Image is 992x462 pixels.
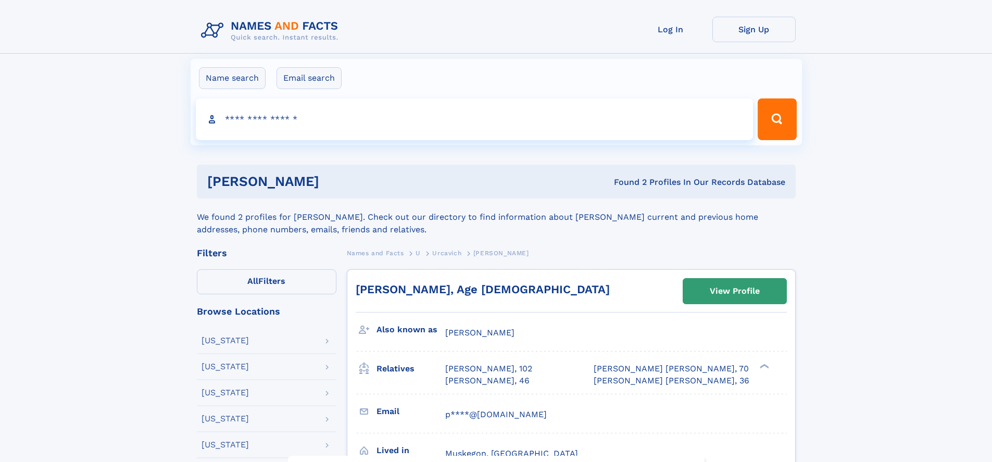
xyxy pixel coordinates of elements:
[432,246,461,259] a: Urcavich
[197,198,796,236] div: We found 2 profiles for [PERSON_NAME]. Check out our directory to find information about [PERSON_...
[197,269,336,294] label: Filters
[445,375,530,386] a: [PERSON_NAME], 46
[445,363,532,374] a: [PERSON_NAME], 102
[356,283,610,296] a: [PERSON_NAME], Age [DEMOGRAPHIC_DATA]
[432,249,461,257] span: Urcavich
[196,98,754,140] input: search input
[202,336,249,345] div: [US_STATE]
[202,363,249,371] div: [US_STATE]
[467,177,785,188] div: Found 2 Profiles In Our Records Database
[683,279,786,304] a: View Profile
[629,17,712,42] a: Log In
[376,403,445,420] h3: Email
[710,279,760,303] div: View Profile
[207,175,467,188] h1: [PERSON_NAME]
[758,98,796,140] button: Search Button
[197,248,336,258] div: Filters
[445,448,578,458] span: Muskegon, [GEOGRAPHIC_DATA]
[594,363,749,374] a: [PERSON_NAME] [PERSON_NAME], 70
[347,246,404,259] a: Names and Facts
[202,441,249,449] div: [US_STATE]
[197,17,347,45] img: Logo Names and Facts
[712,17,796,42] a: Sign Up
[197,307,336,316] div: Browse Locations
[376,321,445,339] h3: Also known as
[416,249,421,257] span: U
[376,360,445,378] h3: Relatives
[757,363,770,370] div: ❯
[199,67,266,89] label: Name search
[376,442,445,459] h3: Lived in
[202,389,249,397] div: [US_STATE]
[202,415,249,423] div: [US_STATE]
[277,67,342,89] label: Email search
[445,328,514,338] span: [PERSON_NAME]
[247,276,258,286] span: All
[473,249,529,257] span: [PERSON_NAME]
[416,246,421,259] a: U
[594,375,749,386] a: [PERSON_NAME] [PERSON_NAME], 36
